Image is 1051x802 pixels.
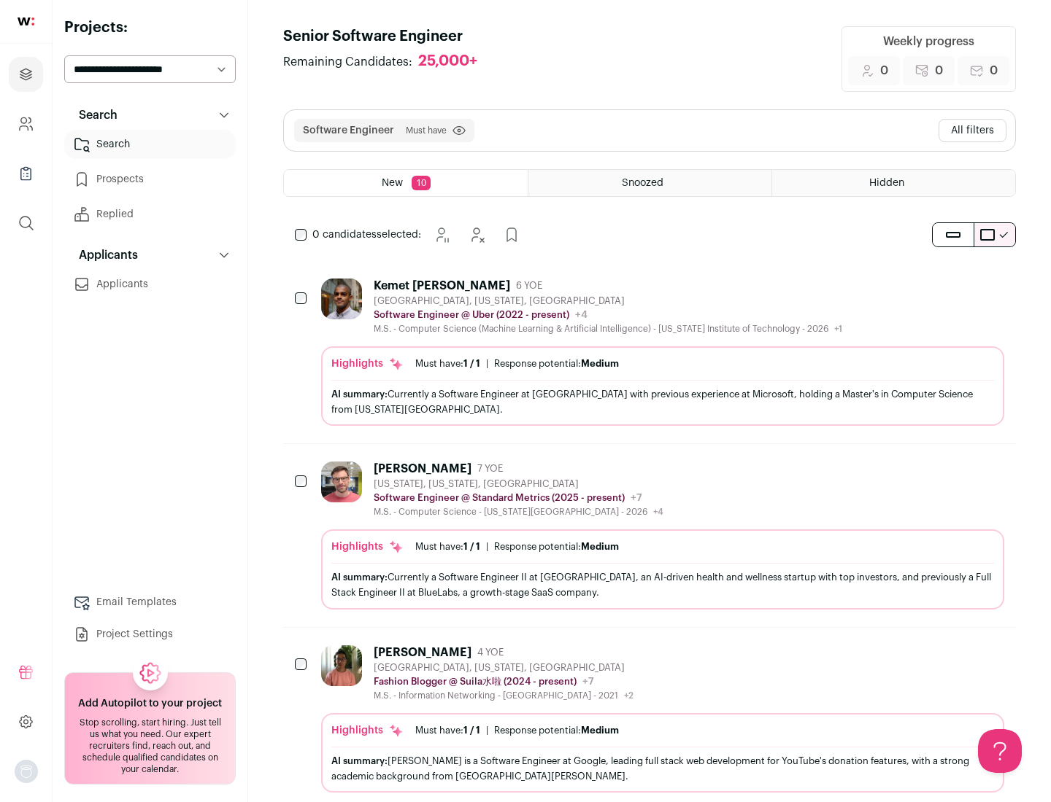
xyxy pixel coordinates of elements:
div: Response potential: [494,358,619,370]
div: Weekly progress [883,33,974,50]
a: Company and ATS Settings [9,106,43,141]
span: 0 [935,62,943,79]
a: [PERSON_NAME] 7 YOE [US_STATE], [US_STATE], [GEOGRAPHIC_DATA] Software Engineer @ Standard Metric... [321,462,1004,609]
a: Replied [64,200,236,229]
div: [PERSON_NAME] [374,462,471,476]
div: Currently a Software Engineer at [GEOGRAPHIC_DATA] with previous experience at Microsoft, holding... [331,386,994,417]
ul: | [415,725,619,736]
span: +4 [575,310,588,320]
div: Highlights [331,723,404,738]
h2: Projects: [64,17,236,38]
div: Currently a Software Engineer II at [GEOGRAPHIC_DATA], an AI-driven health and wellness startup w... [331,569,994,600]
span: New [382,178,403,188]
button: Add to Prospects [497,220,526,249]
div: M.S. - Computer Science (Machine Learning & Artificial Intelligence) - [US_STATE] Institute of Te... [374,323,842,335]
a: Snoozed [528,170,771,196]
div: Must have: [415,541,480,553]
span: +7 [631,493,642,503]
div: Must have: [415,358,480,370]
p: Software Engineer @ Uber (2022 - present) [374,309,569,321]
div: [GEOGRAPHIC_DATA], [US_STATE], [GEOGRAPHIC_DATA] [374,295,842,307]
iframe: Help Scout Beacon - Open [978,729,1022,773]
span: 0 [880,62,888,79]
a: [PERSON_NAME] 4 YOE [GEOGRAPHIC_DATA], [US_STATE], [GEOGRAPHIC_DATA] Fashion Blogger @ Suila水啦 (2... [321,645,1004,793]
div: M.S. - Information Networking - [GEOGRAPHIC_DATA] - 2021 [374,690,634,701]
span: +2 [624,691,634,700]
span: 4 YOE [477,647,504,658]
span: Remaining Candidates: [283,53,412,71]
ul: | [415,358,619,370]
img: ebffc8b94a612106133ad1a79c5dcc917f1f343d62299c503ebb759c428adb03.jpg [321,645,362,686]
span: AI summary: [331,389,388,399]
a: Search [64,130,236,159]
span: 1 / 1 [463,359,480,368]
button: Applicants [64,241,236,270]
span: Medium [581,725,619,735]
a: Hidden [772,170,1015,196]
a: Kemet [PERSON_NAME] 6 YOE [GEOGRAPHIC_DATA], [US_STATE], [GEOGRAPHIC_DATA] Software Engineer @ Ub... [321,279,1004,426]
h1: Senior Software Engineer [283,26,492,47]
ul: | [415,541,619,553]
span: +4 [653,507,663,516]
a: Prospects [64,165,236,194]
span: Hidden [869,178,904,188]
button: All filters [939,119,1006,142]
p: Search [70,106,118,124]
div: Stop scrolling, start hiring. Just tell us what you need. Our expert recruiters find, reach out, ... [74,717,226,775]
div: Highlights [331,540,404,554]
div: [PERSON_NAME] is a Software Engineer at Google, leading full stack web development for YouTube's ... [331,753,994,784]
button: Open dropdown [15,760,38,783]
img: wellfound-shorthand-0d5821cbd27db2630d0214b213865d53afaa358527fdda9d0ea32b1df1b89c2c.svg [18,17,34,26]
a: Applicants [64,270,236,299]
div: [PERSON_NAME] [374,645,471,660]
p: Applicants [70,246,138,264]
img: nopic.png [15,760,38,783]
button: Search [64,101,236,130]
button: Snooze [427,220,456,249]
p: Software Engineer @ Standard Metrics (2025 - present) [374,492,625,504]
div: M.S. - Computer Science - [US_STATE][GEOGRAPHIC_DATA] - 2026 [374,506,663,518]
span: Medium [581,359,619,368]
span: AI summary: [331,572,388,582]
span: selected: [312,227,421,242]
img: 92c6d1596c26b24a11d48d3f64f639effaf6bd365bf059bea4cfc008ddd4fb99.jpg [321,462,362,502]
span: 1 / 1 [463,725,480,735]
button: Hide [462,220,491,249]
a: Projects [9,57,43,92]
h2: Add Autopilot to your project [78,696,222,711]
span: Snoozed [622,178,663,188]
span: +1 [834,324,842,333]
img: 927442a7649886f10e33b6150e11c56b26abb7af887a5a1dd4d66526963a6550.jpg [321,279,362,319]
span: 10 [412,176,431,190]
div: [US_STATE], [US_STATE], [GEOGRAPHIC_DATA] [374,478,663,490]
div: Highlights [331,357,404,371]
a: Company Lists [9,156,43,191]
span: Must have [406,125,447,136]
span: +7 [582,677,594,687]
a: Add Autopilot to your project Stop scrolling, start hiring. Just tell us what you need. Our exper... [64,672,236,785]
a: Project Settings [64,620,236,649]
div: [GEOGRAPHIC_DATA], [US_STATE], [GEOGRAPHIC_DATA] [374,662,634,674]
span: 0 [990,62,998,79]
div: Response potential: [494,725,619,736]
span: 1 / 1 [463,542,480,551]
span: AI summary: [331,756,388,766]
a: Email Templates [64,588,236,617]
span: Medium [581,542,619,551]
span: 7 YOE [477,463,503,475]
div: 25,000+ [418,52,477,71]
div: Kemet [PERSON_NAME] [374,279,510,293]
div: Response potential: [494,541,619,553]
p: Fashion Blogger @ Suila水啦 (2024 - present) [374,676,577,688]
span: 0 candidates [312,230,377,240]
button: Software Engineer [303,123,394,138]
span: 6 YOE [516,280,542,292]
div: Must have: [415,725,480,736]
